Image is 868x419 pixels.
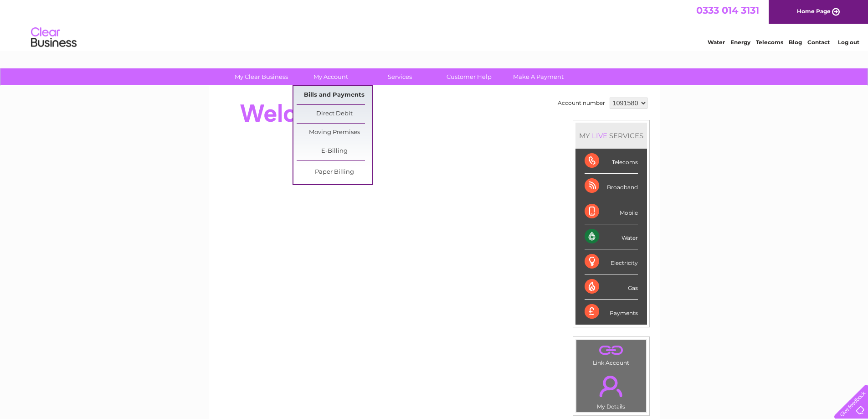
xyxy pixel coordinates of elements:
[224,68,299,85] a: My Clear Business
[293,68,368,85] a: My Account
[297,86,372,104] a: Bills and Payments
[297,163,372,181] a: Paper Billing
[555,95,607,111] td: Account number
[501,68,576,85] a: Make A Payment
[590,131,609,140] div: LIVE
[579,370,644,402] a: .
[696,5,759,16] a: 0333 014 3131
[585,149,638,174] div: Telecoms
[708,39,725,46] a: Water
[807,39,830,46] a: Contact
[297,142,372,160] a: E-Billing
[789,39,802,46] a: Blog
[431,68,507,85] a: Customer Help
[585,224,638,249] div: Water
[585,199,638,224] div: Mobile
[585,300,638,324] div: Payments
[730,39,750,46] a: Energy
[297,105,372,123] a: Direct Debit
[585,249,638,274] div: Electricity
[219,5,650,44] div: Clear Business is a trading name of Verastar Limited (registered in [GEOGRAPHIC_DATA] No. 3667643...
[31,24,77,52] img: logo.png
[575,123,647,149] div: MY SERVICES
[576,368,647,413] td: My Details
[576,340,647,368] td: Link Account
[838,39,859,46] a: Log out
[585,174,638,199] div: Broadband
[297,124,372,142] a: Moving Premises
[579,342,644,358] a: .
[362,68,437,85] a: Services
[756,39,783,46] a: Telecoms
[585,274,638,300] div: Gas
